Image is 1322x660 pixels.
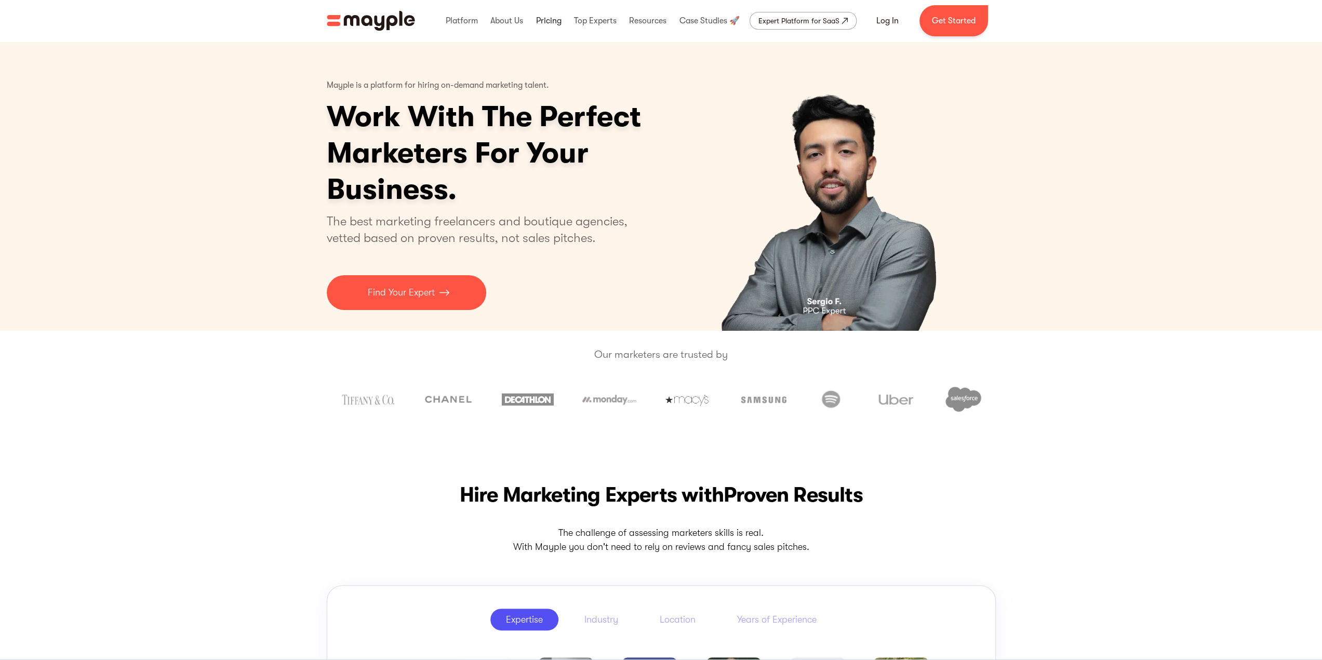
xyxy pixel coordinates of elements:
[584,613,618,626] div: Industry
[750,12,857,30] a: Expert Platform for SaaS
[506,613,543,626] div: Expertise
[327,11,415,31] img: Mayple logo
[327,11,415,31] a: home
[327,480,996,509] h2: Hire Marketing Experts with
[671,42,996,331] div: carousel
[737,613,817,626] div: Years of Experience
[724,483,863,507] span: Proven Results
[443,4,480,37] div: Platform
[327,99,722,208] h1: Work With The Perfect Marketers For Your Business.
[660,613,696,626] div: Location
[327,73,549,99] p: Mayple is a platform for hiring on-demand marketing talent.
[533,4,564,37] div: Pricing
[758,15,839,27] div: Expert Platform for SaaS
[864,8,911,33] a: Log In
[488,4,526,37] div: About Us
[327,526,996,554] p: The challenge of assessing marketers skills is real. With Mayple you don't need to rely on review...
[368,286,435,300] p: Find Your Expert
[571,4,619,37] div: Top Experts
[919,5,988,36] a: Get Started
[327,213,640,246] p: The best marketing freelancers and boutique agencies, vetted based on proven results, not sales p...
[626,4,669,37] div: Resources
[327,275,486,310] a: Find Your Expert
[671,42,996,331] div: 1 of 4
